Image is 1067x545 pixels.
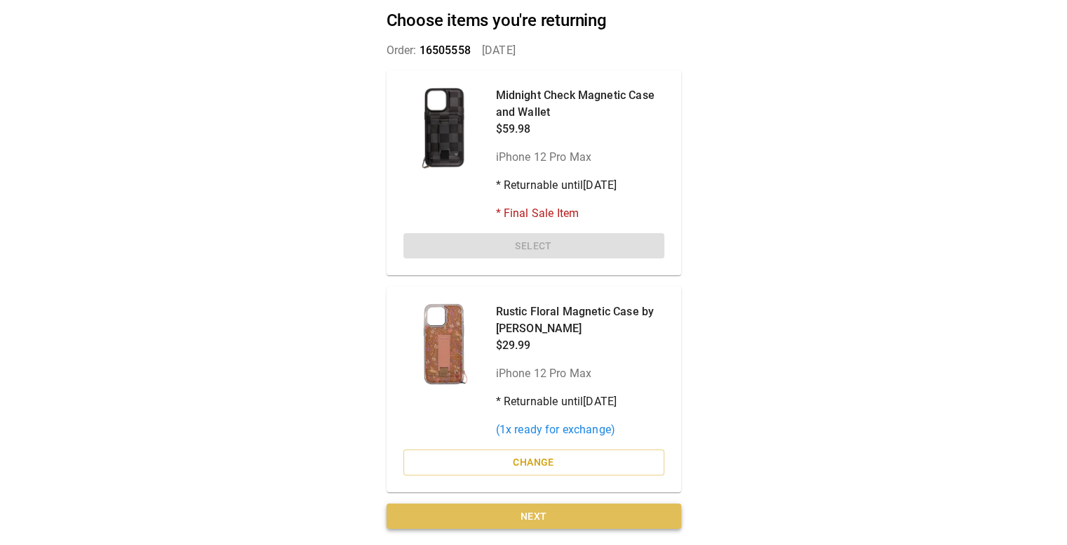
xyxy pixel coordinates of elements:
p: Rustic Floral Magnetic Case by [PERSON_NAME] [496,303,664,337]
p: * Returnable until [DATE] [496,177,664,194]
button: Change [403,449,664,475]
p: * Returnable until [DATE] [496,393,664,410]
h2: Choose items you're returning [387,11,681,31]
p: iPhone 12 Pro Max [496,365,664,382]
button: Next [387,504,681,530]
p: iPhone 12 Pro Max [496,149,664,166]
p: $59.98 [496,121,664,138]
span: 16505558 [420,44,471,57]
p: Midnight Check Magnetic Case and Wallet [496,87,664,121]
p: Order: [DATE] [387,42,681,59]
p: $29.99 [496,337,664,354]
p: ( 1 x ready for exchange) [496,421,664,438]
p: * Final Sale Item [496,205,664,222]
